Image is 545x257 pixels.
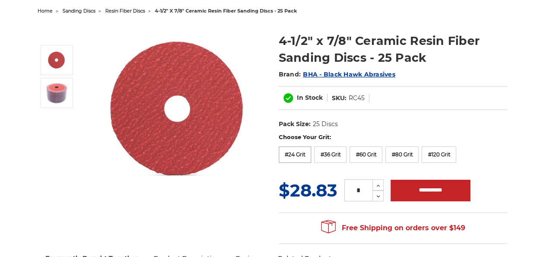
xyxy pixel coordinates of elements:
span: $28.83 [279,180,337,201]
img: 4-1/2" ceramic resin fiber disc [91,23,264,195]
h1: 4-1/2" x 7/8" Ceramic Resin Fiber Sanding Discs - 25 Pack [279,32,507,66]
img: 4.5 inch ceramic resin fiber discs [46,82,67,104]
span: Brand: [279,70,301,78]
label: Choose Your Grit: [279,133,507,142]
dd: 25 Discs [312,120,337,129]
a: home [38,8,53,14]
span: Free Shipping on orders over $149 [321,219,465,237]
span: 4-1/2" x 7/8" ceramic resin fiber sanding discs - 25 pack [155,8,297,14]
span: In Stock [297,94,323,102]
a: resin fiber discs [105,8,145,14]
a: sanding discs [63,8,95,14]
dt: Pack Size: [279,120,311,129]
img: 4-1/2" ceramic resin fiber disc [46,49,67,71]
a: BHA - Black Hawk Abrasives [303,70,395,78]
dt: SKU: [332,94,347,103]
dd: RC45 [349,94,365,103]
